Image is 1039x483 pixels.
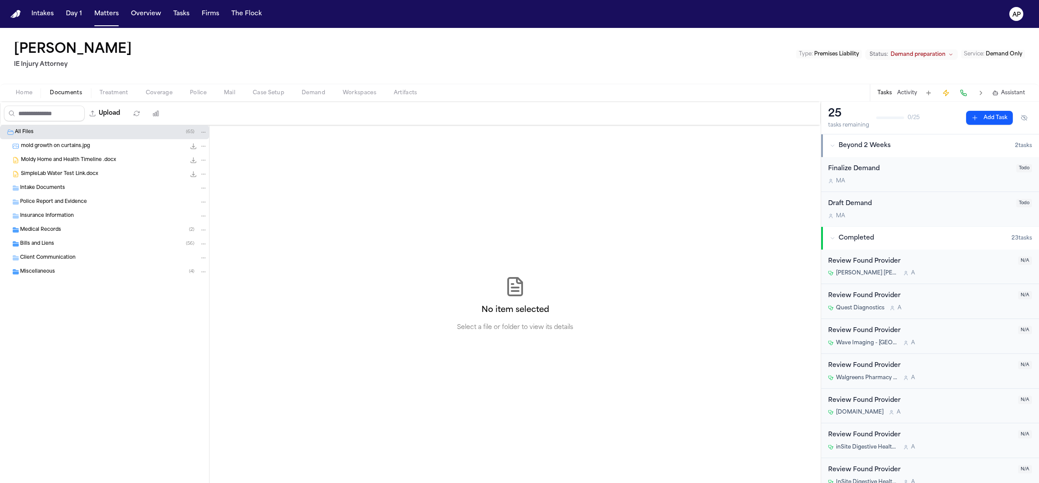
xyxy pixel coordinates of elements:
[228,6,265,22] button: The Flock
[1001,89,1025,96] span: Assistant
[28,6,57,22] button: Intakes
[821,157,1039,192] div: Open task: Finalize Demand
[877,89,892,96] button: Tasks
[189,156,198,164] button: Download Moldy Home and Health Timeline .docx
[20,226,61,234] span: Medical Records
[189,227,194,232] span: ( 2 )
[20,185,65,192] span: Intake Documents
[828,430,1013,440] div: Review Found Provider
[799,51,813,57] span: Type :
[302,89,325,96] span: Demand
[908,114,920,121] span: 0 / 25
[1015,142,1032,149] span: 2 task s
[836,444,898,451] span: inSite Digestive Health Care
[1011,235,1032,242] span: 23 task s
[1018,257,1032,265] span: N/A
[828,122,869,129] div: tasks remaining
[253,89,284,96] span: Case Setup
[836,339,898,346] span: Wave Imaging - [GEOGRAPHIC_DATA]
[828,465,1013,475] div: Review Found Provider
[828,396,1013,406] div: Review Found Provider
[828,291,1013,301] div: Review Found Provider
[190,89,206,96] span: Police
[482,304,549,316] h2: No item selected
[814,51,859,57] span: Premises Liability
[20,268,55,276] span: Miscellaneous
[21,171,98,178] span: SimpleLab Water Test Link.docx
[4,106,85,121] input: Search files
[821,192,1039,226] div: Open task: Draft Demand
[189,269,194,274] span: ( 4 )
[10,10,21,18] img: Finch Logo
[821,389,1039,424] div: Open task: Review Found Provider
[186,241,194,246] span: ( 56 )
[821,134,1039,157] button: Beyond 2 Weeks2tasks
[821,319,1039,354] div: Open task: Review Found Provider
[821,227,1039,250] button: Completed23tasks
[911,339,915,346] span: A
[1018,361,1032,369] span: N/A
[189,170,198,178] button: Download SimpleLab Water Test Link.docx
[911,374,915,381] span: A
[870,51,888,58] span: Status:
[1016,111,1032,125] button: Hide completed tasks (⌘⇧H)
[922,87,935,99] button: Add Task
[198,6,223,22] button: Firms
[10,10,21,18] a: Home
[897,89,917,96] button: Activity
[839,234,874,243] span: Completed
[828,326,1013,336] div: Review Found Provider
[85,106,125,121] button: Upload
[839,141,891,150] span: Beyond 2 Weeks
[1018,465,1032,473] span: N/A
[836,178,845,185] span: M A
[966,111,1013,125] button: Add Task
[14,42,132,58] h1: [PERSON_NAME]
[50,89,82,96] span: Documents
[898,305,901,312] span: A
[170,6,193,22] button: Tasks
[343,89,376,96] span: Workspaces
[1016,199,1032,207] span: Todo
[911,270,915,277] span: A
[964,51,984,57] span: Service :
[20,254,76,262] span: Client Communication
[146,89,172,96] span: Coverage
[394,89,417,96] span: Artifacts
[828,107,869,121] div: 25
[796,50,862,58] button: Edit Type: Premises Liability
[828,257,1013,267] div: Review Found Provider
[16,89,32,96] span: Home
[836,270,898,277] span: [PERSON_NAME] [PERSON_NAME], A Professional Nursing Corporation
[1018,326,1032,334] span: N/A
[21,143,90,150] span: mold growth on curtains.jpg
[940,87,952,99] button: Create Immediate Task
[821,284,1039,319] div: Open task: Review Found Provider
[224,89,235,96] span: Mail
[14,59,135,70] h2: IE Injury Attorney
[127,6,165,22] button: Overview
[20,199,87,206] span: Police Report and Evidence
[986,51,1022,57] span: Demand Only
[1018,396,1032,404] span: N/A
[821,250,1039,284] div: Open task: Review Found Provider
[821,423,1039,458] div: Open task: Review Found Provider
[1018,291,1032,299] span: N/A
[100,89,128,96] span: Treatment
[186,130,194,134] span: ( 65 )
[828,199,1011,209] div: Draft Demand
[865,49,958,60] button: Change status from Demand preparation
[457,323,573,332] p: Select a file or folder to view its details
[828,361,1013,371] div: Review Found Provider
[14,42,132,58] button: Edit matter name
[1018,430,1032,438] span: N/A
[62,6,86,22] button: Day 1
[836,212,845,219] span: M A
[91,6,122,22] button: Matters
